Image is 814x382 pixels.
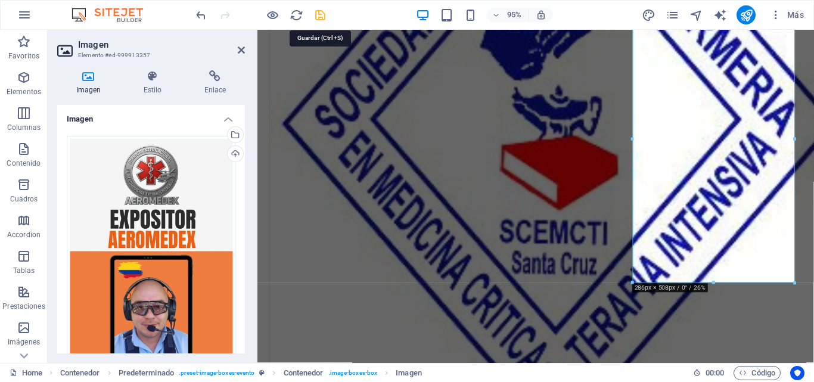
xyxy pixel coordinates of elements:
span: Haz clic para seleccionar y doble clic para editar [60,366,100,380]
p: Prestaciones [2,302,45,311]
i: Este elemento es un preajuste personalizable [259,369,265,376]
p: Elementos [7,87,41,97]
h6: Tiempo de la sesión [693,366,725,380]
p: Favoritos [8,51,39,61]
i: Deshacer: Cambiar imagen (Ctrl+Z) [194,8,208,22]
h6: 95% [505,8,524,22]
button: 95% [487,8,529,22]
i: Navegador [689,8,703,22]
button: Más [765,5,809,24]
button: publish [737,5,756,24]
i: Diseño (Ctrl+Alt+Y) [642,8,655,22]
button: pages [665,8,679,22]
span: Haz clic para seleccionar y doble clic para editar [284,366,324,380]
p: Contenido [7,159,41,168]
nav: breadcrumb [60,366,422,380]
span: Más [770,9,804,21]
span: Haz clic para seleccionar y doble clic para editar [119,366,174,380]
button: design [641,8,655,22]
p: Tablas [13,266,35,275]
button: reload [289,8,303,22]
span: Código [739,366,775,380]
button: save [313,8,327,22]
span: . image-boxes-box [328,366,378,380]
i: Publicar [740,8,753,22]
button: navigator [689,8,703,22]
span: 00 00 [706,366,724,380]
i: Al redimensionar, ajustar el nivel de zoom automáticamente para ajustarse al dispositivo elegido. [536,10,546,20]
button: Usercentrics [790,366,804,380]
button: Código [734,366,781,380]
span: . preset-image-boxes-evento [179,366,254,380]
h4: Enlace [185,70,245,95]
button: undo [194,8,208,22]
i: Páginas (Ctrl+Alt+S) [666,8,679,22]
h3: Elemento #ed-999913357 [78,50,221,61]
p: Columnas [7,123,41,132]
span: Haz clic para seleccionar y doble clic para editar [396,366,422,380]
h2: Imagen [78,39,245,50]
p: Imágenes [8,337,40,347]
button: text_generator [713,8,727,22]
button: Haz clic para salir del modo de previsualización y seguir editando [265,8,279,22]
h4: Imagen [57,105,245,126]
a: Haz clic para cancelar la selección y doble clic para abrir páginas [10,366,42,380]
p: Accordion [7,230,41,240]
span: : [714,368,716,377]
h4: Estilo [125,70,185,95]
i: AI Writer [713,8,727,22]
h4: Imagen [57,70,125,95]
p: Cuadros [10,194,38,204]
img: Editor Logo [69,8,158,22]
